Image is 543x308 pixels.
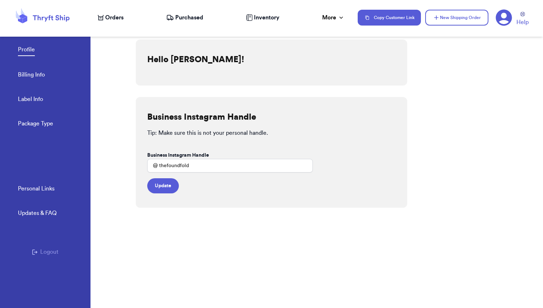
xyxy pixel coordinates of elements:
[18,209,57,219] a: Updates & FAQ
[18,184,55,194] a: Personal Links
[425,10,488,26] button: New Shipping Order
[18,209,57,217] div: Updates & FAQ
[98,13,124,22] a: Orders
[18,70,45,81] a: Billing Info
[18,119,53,129] a: Package Type
[147,111,256,123] h2: Business Instagram Handle
[147,152,209,159] label: Business Instagram Handle
[18,95,43,105] a: Label Info
[254,13,279,22] span: Inventory
[322,13,345,22] div: More
[18,45,35,56] a: Profile
[147,54,244,65] h2: Hello [PERSON_NAME]!
[175,13,203,22] span: Purchased
[516,12,529,27] a: Help
[105,13,124,22] span: Orders
[166,13,203,22] a: Purchased
[147,159,158,173] div: @
[358,10,421,26] button: Copy Customer Link
[32,248,59,256] button: Logout
[147,129,396,137] p: Tip: Make sure this is not your personal handle.
[516,18,529,27] span: Help
[147,178,179,193] button: Update
[246,13,279,22] a: Inventory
